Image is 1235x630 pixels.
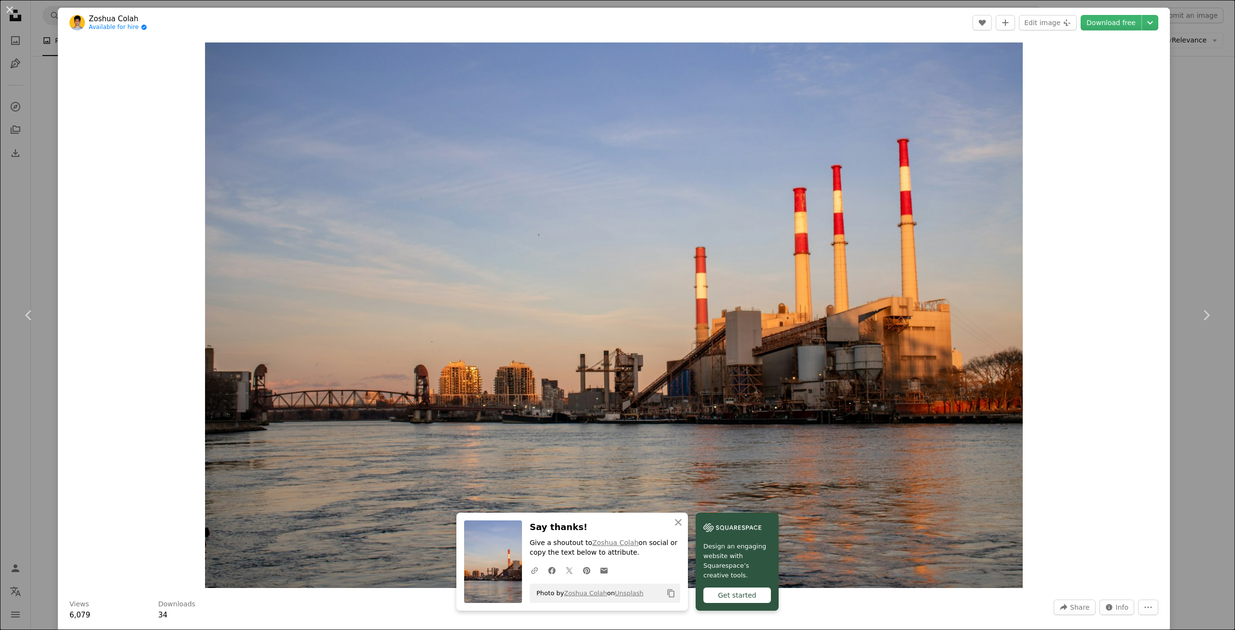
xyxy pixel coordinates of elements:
[703,520,761,535] img: file-1606177908946-d1eed1cbe4f5image
[564,589,607,597] a: Zoshua Colah
[703,588,771,603] div: Get started
[69,611,90,619] span: 6,079
[1099,600,1135,615] button: Stats about this image
[578,560,595,580] a: Share on Pinterest
[205,42,1023,588] button: Zoom in on this image
[1177,269,1235,362] a: Next
[595,560,613,580] a: Share over email
[543,560,561,580] a: Share on Facebook
[69,15,85,30] img: Go to Zoshua Colah's profile
[1070,600,1089,615] span: Share
[158,611,167,619] span: 34
[996,15,1015,30] button: Add to Collection
[1054,600,1095,615] button: Share this image
[69,600,89,609] h3: Views
[703,542,771,580] span: Design an engaging website with Squarespace’s creative tools.
[89,24,147,31] a: Available for hire
[530,538,680,558] p: Give a shoutout to on social or copy the text below to attribute.
[1138,600,1158,615] button: More Actions
[561,560,578,580] a: Share on Twitter
[615,589,643,597] a: Unsplash
[89,14,147,24] a: Zoshua Colah
[205,42,1023,588] img: Power plant at dusk, next to water.
[532,586,644,601] span: Photo by on
[1019,15,1077,30] button: Edit image
[592,539,639,546] a: Zoshua Colah
[973,15,992,30] button: Like
[530,520,680,534] h3: Say thanks!
[158,600,195,609] h3: Downloads
[1116,600,1129,615] span: Info
[1142,15,1158,30] button: Choose download size
[663,585,679,602] button: Copy to clipboard
[696,513,779,611] a: Design an engaging website with Squarespace’s creative tools.Get started
[1081,15,1141,30] a: Download free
